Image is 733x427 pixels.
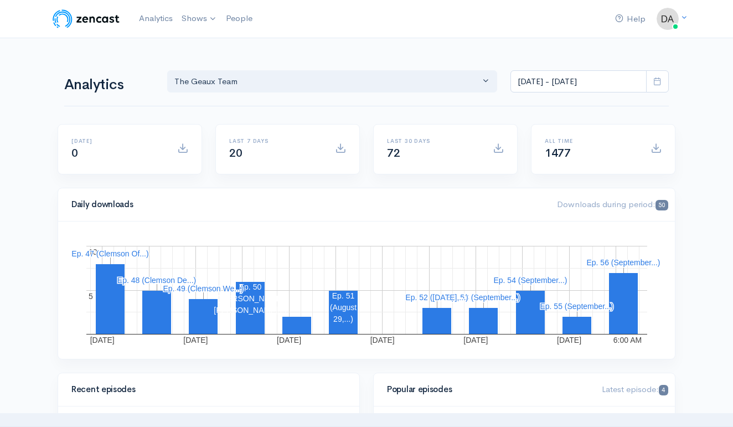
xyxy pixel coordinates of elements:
text: ([PERSON_NAME] [217,294,283,303]
h6: Last 30 days [387,138,479,144]
text: [DATE] [557,336,581,344]
a: Help [611,7,650,31]
text: Ep. 54 (September...) [493,276,567,285]
text: Ep. 56 (September...) [586,258,660,267]
a: People [221,7,257,30]
text: Ep. 55 (September...) [540,302,613,311]
span: 20 [229,146,242,160]
span: 4 [659,385,668,395]
text: [DATE] [463,336,488,344]
span: 72 [387,146,400,160]
text: Ep. 48 (Clemson De...) [117,276,196,285]
img: ZenCast Logo [51,8,121,30]
a: Analytics [135,7,177,30]
text: Ep. 52 ([DATE],...) [405,293,468,302]
iframe: gist-messenger-bubble-iframe [695,389,722,416]
button: The Geaux Team [167,70,497,93]
input: analytics date range selector [510,70,647,93]
text: 10 [89,248,97,256]
svg: A chart. [71,235,662,346]
text: [DATE] [90,336,115,344]
h4: Recent episodes [71,385,339,394]
text: 5 [89,292,93,301]
text: [DATE] [370,336,395,344]
span: Latest episode: [602,384,668,394]
div: The Geaux Team [174,75,480,88]
h6: [DATE] [71,138,164,144]
h1: Analytics [64,77,154,93]
text: 29,...) [333,315,353,323]
text: 6:00 AM [613,336,642,344]
text: [DATE] [183,336,208,344]
text: [DATE] [277,336,301,344]
text: Ep. 49 (Clemson We...) [163,284,243,293]
h4: Daily downloads [71,200,544,209]
a: Shows [177,7,221,31]
text: Ep. 51 [332,291,355,300]
h6: Last 7 days [229,138,322,144]
span: 1477 [545,146,570,160]
span: Downloads during period: [557,199,668,209]
img: ... [657,8,679,30]
text: Ep. 47 (Clemson Of...) [71,249,148,258]
h4: Popular episodes [387,385,589,394]
text: [PERSON_NAME]...) [214,306,286,315]
span: 50 [655,200,668,210]
h6: All time [545,138,637,144]
text: Ep. 50 [239,282,262,291]
text: Ep. 53 (September...) [446,293,520,302]
span: 0 [71,146,78,160]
